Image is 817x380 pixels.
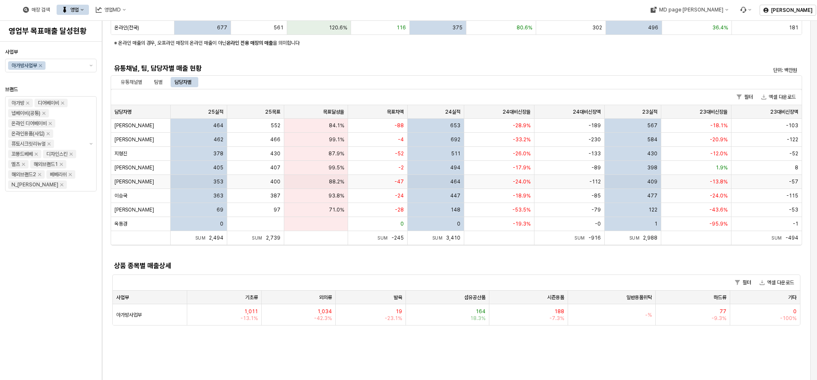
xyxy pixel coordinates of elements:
span: -43.6% [709,206,728,213]
span: 브랜드 [5,86,18,92]
span: 409 [647,178,657,185]
span: -18.9% [513,192,531,199]
span: -13.8% [710,178,728,185]
h4: 영업부 목표매출 달성현황 [9,27,93,35]
span: Sum [195,235,209,240]
span: -9.3% [711,315,726,322]
span: 494 [450,164,460,171]
div: 온라인용품(사입) [11,129,45,138]
span: -230 [588,136,601,143]
span: [PERSON_NAME] [114,178,154,185]
div: 아가방 [11,99,24,107]
div: 영업MD [104,7,121,13]
span: 이승국 [114,192,127,199]
span: 8 [795,164,798,171]
div: Menu item 6 [735,5,756,15]
div: 베베리쉬 [50,170,67,179]
span: -42.3% [314,315,332,322]
h5: 상품 종목별 매출상세 [114,262,626,270]
span: -88 [394,122,404,129]
span: 93.8% [329,192,344,199]
span: Sum [629,235,643,240]
span: -47 [394,178,404,185]
div: Remove 온라인 디어베이비 [49,122,52,125]
span: 353 [213,178,223,185]
span: 목표차액 [387,109,404,115]
span: -13.1% [240,315,258,322]
span: 99.5% [329,164,344,171]
div: 해외브랜드2 [11,170,36,179]
strong: 온라인 전용 매장의 매출 [226,40,273,46]
button: 제안 사항 표시 [86,97,96,191]
span: 18.3% [470,315,486,322]
span: 116 [397,24,406,31]
p: [PERSON_NAME] [771,7,812,14]
span: 발육 [394,294,402,301]
span: 653 [450,122,460,129]
span: -28 [395,206,404,213]
span: 36.4% [712,24,728,31]
span: -122 [787,136,798,143]
button: 영업 [57,5,89,15]
span: -4 [398,136,404,143]
div: 담당자별 [174,77,191,87]
span: 378 [213,150,223,157]
span: 1,034 [317,308,332,315]
div: Remove 아가방 [26,101,29,105]
div: 디어베이비 [38,99,59,107]
div: Remove 꼬똥드베베 [34,152,38,156]
span: 99.1% [329,136,344,143]
span: 692 [451,136,460,143]
span: 23대비신장액 [770,109,798,115]
span: -103 [786,122,798,129]
span: -24 [395,192,404,199]
span: 88.2% [329,178,344,185]
div: 꼬똥드베베 [11,150,33,158]
span: [PERSON_NAME] [114,206,154,213]
span: 97 [274,206,280,213]
span: -20.9% [710,136,728,143]
div: 냅베이비(공통) [11,109,40,117]
span: 561 [274,24,283,31]
span: -112 [589,178,601,185]
span: -24.0% [513,178,531,185]
span: 511 [451,150,460,157]
span: -916 [588,235,601,241]
button: 필터 [733,92,756,102]
span: 120.6% [329,24,347,31]
span: 섬유공산품 [464,294,486,301]
span: 447 [450,192,460,199]
div: 디자인스킨 [46,150,68,158]
span: -19.3% [513,220,531,227]
span: 담당자명 [114,109,131,115]
span: 외의류 [319,294,332,301]
div: N_[PERSON_NAME] [11,180,58,189]
span: -23.1% [385,315,402,322]
span: 84.1% [329,122,344,129]
span: 462 [214,136,223,143]
span: [PERSON_NAME] [114,122,154,129]
div: 매장 검색 [18,5,55,15]
span: -189 [588,122,601,129]
span: 1.9% [716,164,728,171]
span: 77 [720,308,726,315]
span: -133 [588,150,601,157]
span: -494 [786,235,798,241]
span: Sum [771,235,786,240]
span: 사업부 [5,49,18,55]
div: 엘츠 [11,160,20,169]
span: -245 [391,235,404,241]
span: 430 [647,150,657,157]
span: -17.9% [513,164,531,171]
span: Sum [377,235,391,240]
span: 2,739 [266,235,280,241]
span: Sum [432,235,446,240]
div: Remove 디자인스킨 [69,152,73,156]
div: 유통채널별 [116,77,147,87]
span: -57 [789,178,798,185]
span: 24대비신장액 [573,109,601,115]
span: -115 [786,192,798,199]
span: [PERSON_NAME] [114,164,154,171]
span: [PERSON_NAME] [114,136,154,143]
